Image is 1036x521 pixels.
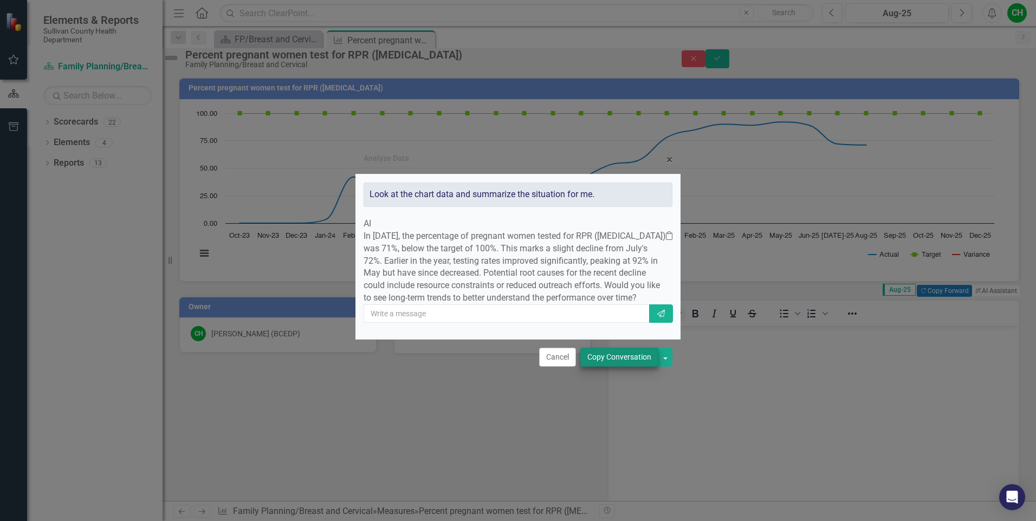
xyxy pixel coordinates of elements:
[364,230,666,304] p: In [DATE], the percentage of pregnant women tested for RPR ([MEDICAL_DATA]) was 71%, below the ta...
[539,348,576,367] button: Cancel
[580,348,658,367] button: Copy Conversation
[364,154,409,162] div: Analyze Data
[364,218,672,230] div: AI
[364,183,672,207] div: Look at the chart data and summarize the situation for me.
[364,304,650,323] input: Write a message
[666,153,672,166] span: ×
[999,484,1025,510] div: Open Intercom Messenger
